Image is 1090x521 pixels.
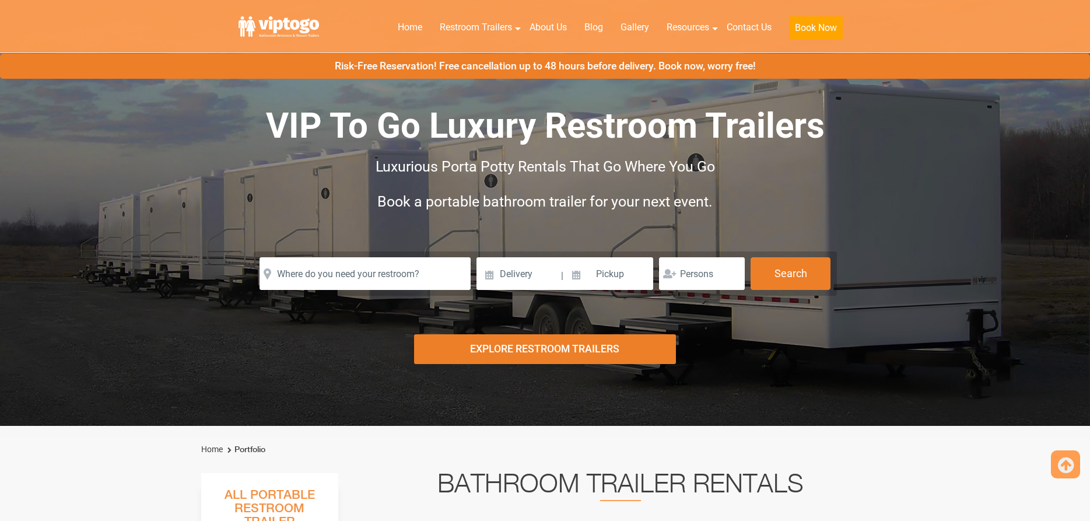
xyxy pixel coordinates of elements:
li: Portfolio [225,443,265,457]
button: Live Chat [1043,474,1090,521]
a: Book Now [780,15,851,47]
input: Delivery [476,257,560,290]
button: Book Now [789,16,843,40]
a: Blog [576,15,612,40]
a: Contact Us [718,15,780,40]
span: Luxurious Porta Potty Rentals That Go Where You Go [376,158,715,175]
a: Resources [658,15,718,40]
span: | [561,257,563,295]
input: Where do you need your restroom? [260,257,471,290]
a: About Us [521,15,576,40]
div: Explore Restroom Trailers [414,334,676,364]
h2: Bathroom Trailer Rentals [354,473,887,501]
a: Gallery [612,15,658,40]
a: Home [201,445,223,454]
input: Pickup [565,257,654,290]
button: Search [751,257,830,290]
input: Persons [659,257,745,290]
a: Home [389,15,431,40]
span: VIP To Go Luxury Restroom Trailers [266,105,825,146]
span: Book a portable bathroom trailer for your next event. [377,193,713,210]
a: Restroom Trailers [431,15,521,40]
